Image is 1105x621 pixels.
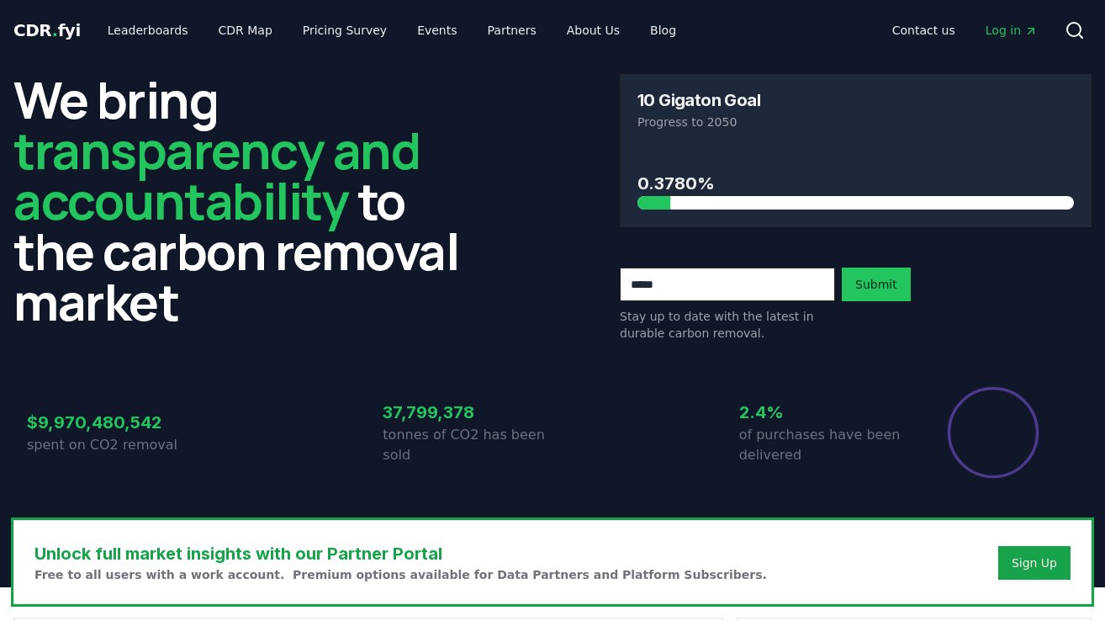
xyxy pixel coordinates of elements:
a: Contact us [879,15,969,45]
a: CDR Map [205,15,286,45]
a: Events [404,15,470,45]
a: Pricing Survey [289,15,400,45]
p: tonnes of CO2 has been sold [383,425,552,465]
p: of purchases have been delivered [739,425,909,465]
h3: 2.4% [739,400,909,425]
p: Free to all users with a work account. Premium options available for Data Partners and Platform S... [34,566,767,583]
a: Sign Up [1012,555,1057,571]
a: Blog [637,15,690,45]
nav: Main [879,15,1051,45]
a: About Us [553,15,633,45]
button: Sign Up [998,546,1071,580]
h3: $9,970,480,542 [27,410,197,435]
a: Leaderboards [94,15,202,45]
button: Submit [842,268,911,301]
h3: Unlock full market insights with our Partner Portal [34,541,767,566]
h3: 10 Gigaton Goal [637,92,760,109]
a: Log in [972,15,1051,45]
h3: 0.3780% [637,171,1074,196]
div: Percentage of sales delivered [946,385,1040,480]
span: Log in [986,22,1038,39]
span: CDR fyi [13,20,81,40]
p: Stay up to date with the latest in durable carbon removal. [620,308,835,342]
h2: We bring to the carbon removal market [13,74,485,326]
a: CDR.fyi [13,19,81,42]
nav: Main [94,15,690,45]
span: . [52,20,58,40]
a: Partners [474,15,550,45]
p: Progress to 2050 [637,114,1074,130]
h3: 37,799,378 [383,400,552,425]
span: transparency and accountability [13,115,420,235]
p: spent on CO2 removal [27,435,197,455]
